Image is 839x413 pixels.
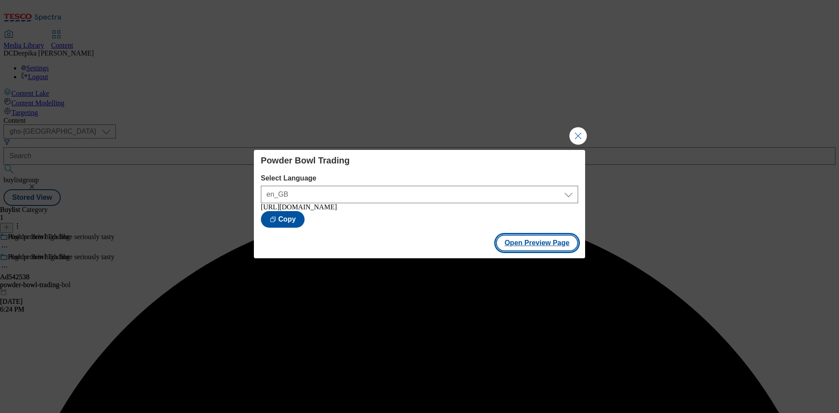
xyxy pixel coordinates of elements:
[261,203,578,211] div: [URL][DOMAIN_NAME]
[569,127,587,145] button: Close Modal
[261,155,578,166] h4: Powder Bowl Trading
[261,174,578,182] label: Select Language
[254,150,585,258] div: Modal
[496,235,579,251] button: Open Preview Page
[261,211,305,228] button: Copy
